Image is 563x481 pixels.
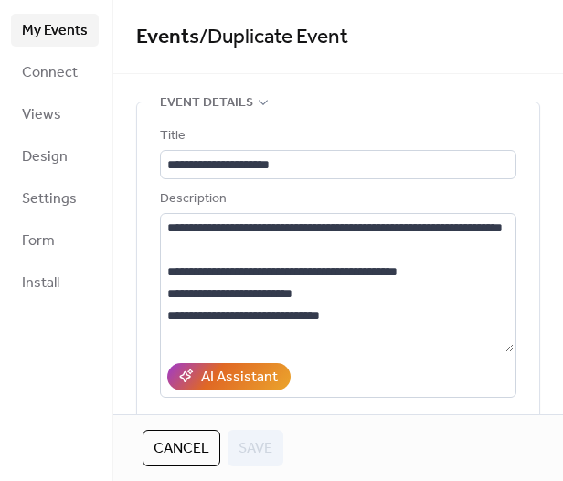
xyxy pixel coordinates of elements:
span: Cancel [154,438,209,460]
button: AI Assistant [167,363,291,390]
span: Settings [22,188,77,210]
div: Title [160,125,513,147]
a: Form [11,224,99,257]
span: Design [22,146,68,168]
span: Connect [22,62,78,84]
span: Install [22,273,59,294]
span: Event details [160,92,253,114]
a: Settings [11,182,99,215]
a: Views [11,98,99,131]
a: My Events [11,14,99,47]
div: AI Assistant [201,367,278,389]
a: Install [11,266,99,299]
span: My Events [22,20,88,42]
span: Views [22,104,61,126]
button: Cancel [143,430,220,466]
span: / Duplicate Event [199,17,348,58]
a: Events [136,17,199,58]
a: Design [11,140,99,173]
a: Connect [11,56,99,89]
span: Form [22,230,55,252]
div: Description [160,188,513,210]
